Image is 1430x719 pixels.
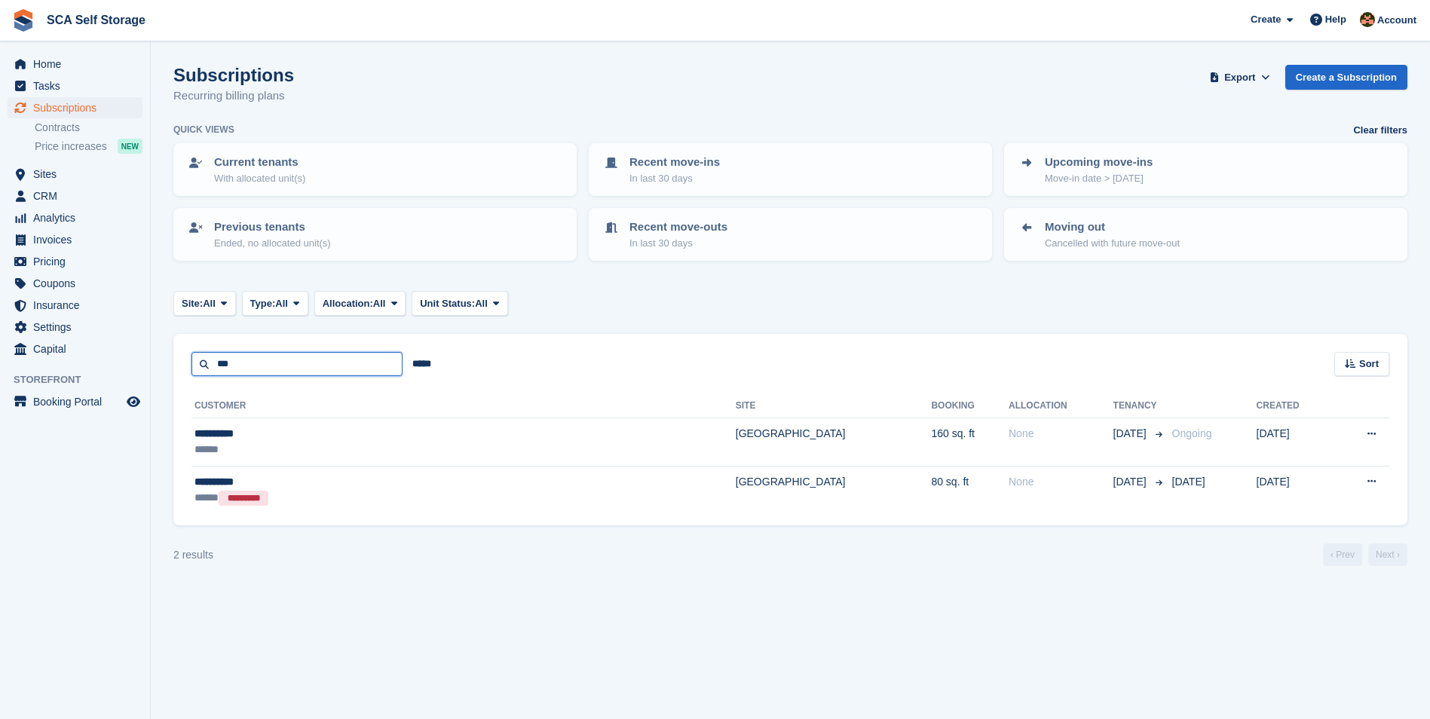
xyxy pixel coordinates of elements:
span: Site: [182,296,203,311]
button: Type: All [242,291,308,316]
button: Unit Status: All [412,291,507,316]
td: [DATE] [1257,418,1334,467]
a: menu [8,75,142,96]
a: Preview store [124,393,142,411]
span: All [475,296,488,311]
a: Contracts [35,121,142,135]
p: Moving out [1045,219,1180,236]
h1: Subscriptions [173,65,294,85]
a: Create a Subscription [1285,65,1407,90]
span: [DATE] [1113,474,1150,490]
th: Allocation [1009,394,1113,418]
a: menu [8,251,142,272]
p: Upcoming move-ins [1045,154,1153,171]
a: Clear filters [1353,123,1407,138]
span: Tasks [33,75,124,96]
span: All [373,296,386,311]
span: Storefront [14,372,150,387]
span: Allocation: [323,296,373,311]
td: 80 sq. ft [931,466,1009,513]
td: [GEOGRAPHIC_DATA] [736,466,932,513]
span: Invoices [33,229,124,250]
span: Booking Portal [33,391,124,412]
a: menu [8,185,142,207]
p: Current tenants [214,154,305,171]
span: CRM [33,185,124,207]
p: Recurring billing plans [173,87,294,105]
span: Home [33,54,124,75]
span: Subscriptions [33,97,124,118]
span: Capital [33,338,124,359]
a: menu [8,229,142,250]
a: Upcoming move-ins Move-in date > [DATE] [1006,145,1406,194]
span: All [203,296,216,311]
span: Sites [33,164,124,185]
th: Tenancy [1113,394,1166,418]
a: menu [8,97,142,118]
td: [GEOGRAPHIC_DATA] [736,418,932,467]
a: SCA Self Storage [41,8,152,32]
span: Account [1377,13,1416,28]
p: With allocated unit(s) [214,171,305,186]
button: Export [1207,65,1273,90]
a: menu [8,338,142,359]
th: Site [736,394,932,418]
a: Next [1368,543,1407,566]
span: Create [1251,12,1281,27]
th: Customer [191,394,736,418]
a: menu [8,391,142,412]
span: Coupons [33,273,124,294]
a: Recent move-ins In last 30 days [590,145,991,194]
div: 2 results [173,547,213,563]
span: Analytics [33,207,124,228]
p: In last 30 days [629,236,727,251]
span: Insurance [33,295,124,316]
a: Previous tenants Ended, no allocated unit(s) [175,210,575,259]
span: Pricing [33,251,124,272]
a: Price increases NEW [35,138,142,155]
span: Type: [250,296,276,311]
th: Booking [931,394,1009,418]
p: Previous tenants [214,219,331,236]
span: Export [1224,70,1255,85]
p: Recent move-ins [629,154,720,171]
p: Ended, no allocated unit(s) [214,236,331,251]
th: Created [1257,394,1334,418]
p: Recent move-outs [629,219,727,236]
a: menu [8,164,142,185]
a: menu [8,54,142,75]
a: menu [8,295,142,316]
h6: Quick views [173,123,234,136]
img: Sarah Race [1360,12,1375,27]
span: Unit Status: [420,296,475,311]
a: Recent move-outs In last 30 days [590,210,991,259]
td: 160 sq. ft [931,418,1009,467]
a: menu [8,317,142,338]
span: Help [1325,12,1346,27]
a: Previous [1323,543,1362,566]
img: stora-icon-8386f47178a22dfd0bd8f6a31ec36ba5ce8667c1dd55bd0f319d3a0aa187defe.svg [12,9,35,32]
a: Current tenants With allocated unit(s) [175,145,575,194]
p: In last 30 days [629,171,720,186]
a: Moving out Cancelled with future move-out [1006,210,1406,259]
span: All [275,296,288,311]
div: NEW [118,139,142,154]
div: None [1009,474,1113,490]
span: Price increases [35,139,107,154]
span: [DATE] [1172,476,1205,488]
button: Allocation: All [314,291,406,316]
a: menu [8,273,142,294]
span: Settings [33,317,124,338]
div: None [1009,426,1113,442]
span: Sort [1359,356,1379,372]
button: Site: All [173,291,236,316]
p: Move-in date > [DATE] [1045,171,1153,186]
span: Ongoing [1172,427,1212,439]
nav: Page [1320,543,1410,566]
p: Cancelled with future move-out [1045,236,1180,251]
a: menu [8,207,142,228]
td: [DATE] [1257,466,1334,513]
span: [DATE] [1113,426,1150,442]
